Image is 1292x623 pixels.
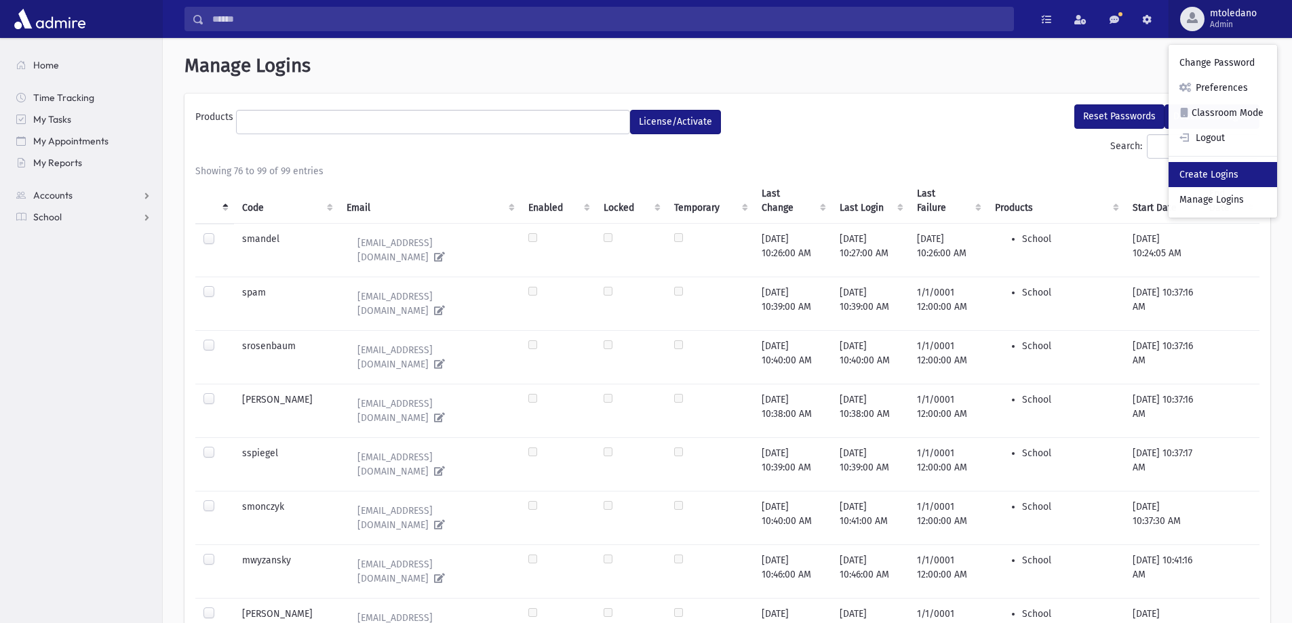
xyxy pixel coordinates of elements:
span: Accounts [33,189,73,201]
span: Home [33,59,59,71]
td: [DATE] 10:39:00 AM [831,437,909,491]
td: [DATE] 10:41:00 AM [831,491,909,544]
th: Products : activate to sort column ascending [987,178,1124,224]
a: Preferences [1169,75,1277,100]
td: [DATE] 10:26:00 AM [753,223,831,277]
a: Classroom Mode [1169,100,1277,125]
td: [PERSON_NAME] [234,384,338,437]
td: [DATE] 10:37:17 AM [1124,437,1201,491]
td: [DATE] 10:40:00 AM [753,330,831,384]
td: 1/1/0001 12:00:00 AM [909,277,987,330]
a: Manage Logins [1169,187,1277,212]
th: Last Change : activate to sort column ascending [753,178,831,224]
td: [DATE] 10:37:30 AM [1124,491,1201,544]
td: [DATE] 10:40:00 AM [753,491,831,544]
td: [DATE] 10:26:00 AM [909,223,987,277]
span: mtoledano [1210,8,1257,19]
th: : activate to sort column descending [195,178,234,224]
img: AdmirePro [11,5,89,33]
td: smonczyk [234,491,338,544]
th: Locked : activate to sort column ascending [595,178,666,224]
a: [EMAIL_ADDRESS][DOMAIN_NAME] [347,285,513,322]
td: [DATE] 10:40:00 AM [831,330,909,384]
h1: Manage Logins [184,54,1270,77]
td: spam [234,277,338,330]
button: License/Activate [630,110,721,134]
span: Time Tracking [33,92,94,104]
td: [DATE] 10:37:16 AM [1124,384,1201,437]
td: [DATE] 10:37:16 AM [1124,330,1201,384]
th: Start Date : activate to sort column ascending [1124,178,1201,224]
a: [EMAIL_ADDRESS][DOMAIN_NAME] [347,500,513,536]
th: Email : activate to sort column ascending [338,178,521,224]
li: School [1022,285,1116,300]
a: [EMAIL_ADDRESS][DOMAIN_NAME] [347,393,513,429]
span: School [33,211,62,223]
td: 1/1/0001 12:00:00 AM [909,384,987,437]
td: mwyzansky [234,544,338,598]
th: Last Failure : activate to sort column ascending [909,178,987,224]
td: 1/1/0001 12:00:00 AM [909,437,987,491]
a: [EMAIL_ADDRESS][DOMAIN_NAME] [347,446,513,483]
span: My Reports [33,157,82,169]
td: [DATE] 10:39:00 AM [831,277,909,330]
li: School [1022,500,1116,514]
a: Logout [1169,125,1277,150]
a: My Tasks [5,108,162,130]
button: Reset Passwords [1074,104,1164,129]
a: Accounts [5,184,162,206]
label: Search: [1110,134,1259,159]
li: School [1022,446,1116,460]
a: Home [5,54,162,76]
td: [DATE] 10:46:00 AM [831,544,909,598]
td: [DATE] 10:39:00 AM [753,277,831,330]
a: Create Logins [1169,162,1277,187]
a: My Reports [5,152,162,174]
div: Showing 76 to 99 of 99 entries [195,164,1259,178]
td: sspiegel [234,437,338,491]
input: Search: [1147,134,1259,159]
span: My Tasks [33,113,71,125]
a: My Appointments [5,130,162,152]
li: School [1022,339,1116,353]
a: [EMAIL_ADDRESS][DOMAIN_NAME] [347,339,513,376]
td: [DATE] 10:38:00 AM [831,384,909,437]
td: [DATE] 10:46:00 AM [753,544,831,598]
td: srosenbaum [234,330,338,384]
td: [DATE] 10:37:16 AM [1124,277,1201,330]
a: School [5,206,162,228]
button: Deactivate Logins [1164,104,1259,129]
label: Products [195,110,236,129]
td: 1/1/0001 12:00:00 AM [909,491,987,544]
li: School [1022,607,1116,621]
td: [DATE] 10:39:00 AM [753,437,831,491]
li: School [1022,232,1116,246]
span: Admin [1210,19,1257,30]
a: [EMAIL_ADDRESS][DOMAIN_NAME] [347,232,513,268]
th: Temporary : activate to sort column ascending [666,178,754,224]
th: Enabled : activate to sort column ascending [520,178,595,224]
li: School [1022,393,1116,407]
td: [DATE] 10:27:00 AM [831,223,909,277]
td: [DATE] 10:41:16 AM [1124,544,1201,598]
li: School [1022,553,1116,567]
th: Code : activate to sort column ascending [234,178,338,224]
a: Change Password [1169,50,1277,75]
td: [DATE] 10:24:05 AM [1124,223,1201,277]
span: My Appointments [33,135,109,147]
td: smandel [234,223,338,277]
td: 1/1/0001 12:00:00 AM [909,330,987,384]
a: Time Tracking [5,87,162,108]
a: [EMAIL_ADDRESS][DOMAIN_NAME] [347,553,513,590]
input: Search [204,7,1013,31]
td: 1/1/0001 12:00:00 AM [909,544,987,598]
td: [DATE] 10:38:00 AM [753,384,831,437]
th: Last Login : activate to sort column ascending [831,178,909,224]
